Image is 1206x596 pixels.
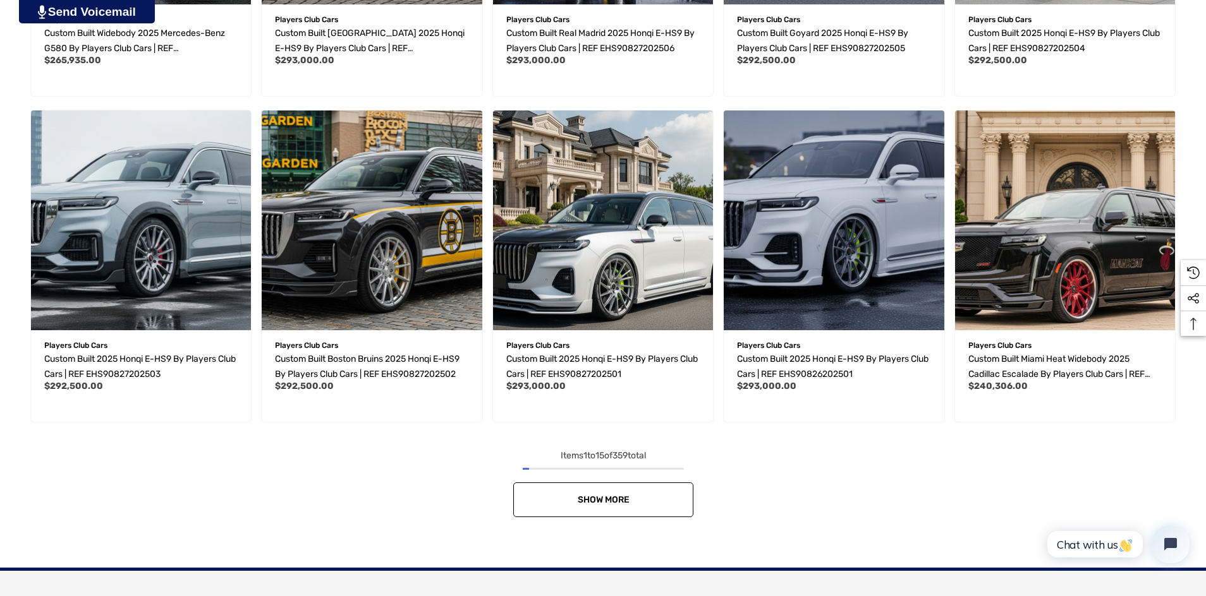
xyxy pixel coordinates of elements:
[583,450,587,461] span: 1
[724,110,944,331] a: Custom Built 2025 Honqi E-HS9 by Players Club Cars | REF EHS90826202501,$293,000.00
[955,110,1176,331] a: Custom Built Miami Heat Widebody 2025 Cadillac Escalade by Players Club Cars | REF G63A0826202501...
[968,381,1028,391] span: $240,306.00
[493,110,714,331] img: Custom Built 2025 Honqi E-HS9 by Players Club Cars | REF EHS90827202501
[1181,318,1206,330] svg: Top
[737,337,931,354] p: Players Club Cars
[493,110,714,331] a: Custom Built 2025 Honqi E-HS9 by Players Club Cars | REF EHS90827202501,$293,000.00
[1187,292,1200,305] svg: Social Media
[506,28,695,54] span: Custom Built Real Madrid 2025 Honqi E-HS9 by Players Club Cars | REF EHS90827202506
[737,354,929,379] span: Custom Built 2025 Honqi E-HS9 by Players Club Cars | REF EHS90826202501
[737,28,908,54] span: Custom Built Goyard 2025 Honqi E-HS9 by Players Club Cars | REF EHS90827202505
[275,352,469,382] a: Custom Built Boston Bruins 2025 Honqi E-HS9 by Players Club Cars | REF EHS90827202502,$292,500.00
[968,337,1162,354] p: Players Club Cars
[737,352,931,382] a: Custom Built 2025 Honqi E-HS9 by Players Club Cars | REF EHS90826202501,$293,000.00
[968,28,1160,54] span: Custom Built 2025 Honqi E-HS9 by Players Club Cars | REF EHS90827202504
[737,26,931,56] a: Custom Built Goyard 2025 Honqi E-HS9 by Players Club Cars | REF EHS90827202505,$292,500.00
[612,450,628,461] span: 359
[262,110,482,331] a: Custom Built Boston Bruins 2025 Honqi E-HS9 by Players Club Cars | REF EHS90827202502,$292,500.00
[506,55,566,66] span: $293,000.00
[275,28,465,69] span: Custom Built [GEOGRAPHIC_DATA] 2025 Honqi E-HS9 by Players Club Cars | REF EHS90827202507
[275,381,334,391] span: $292,500.00
[968,352,1162,382] a: Custom Built Miami Heat Widebody 2025 Cadillac Escalade by Players Club Cars | REF G63A0826202501...
[737,381,796,391] span: $293,000.00
[737,55,796,66] span: $292,500.00
[968,55,1027,66] span: $292,500.00
[38,5,46,19] img: PjwhLS0gR2VuZXJhdG9yOiBHcmF2aXQuaW8gLS0+PHN2ZyB4bWxucz0iaHR0cDovL3d3dy53My5vcmcvMjAwMC9zdmciIHhtb...
[506,11,700,28] p: Players Club Cars
[595,450,604,461] span: 15
[506,354,698,379] span: Custom Built 2025 Honqi E-HS9 by Players Club Cars | REF EHS90827202501
[31,110,252,331] a: Custom Built 2025 Honqi E-HS9 by Players Club Cars | REF EHS90827202503,$292,500.00
[1033,515,1200,574] iframe: Tidio Chat
[968,354,1145,395] span: Custom Built Miami Heat Widebody 2025 Cadillac Escalade by Players Club Cars | REF G63A0826202501
[262,110,482,331] img: Custom Built Boston Bruins 2025 Honqi E-HS9 by Players Club Cars | REF EHS90827202502
[25,448,1181,517] nav: pagination
[506,381,566,391] span: $293,000.00
[275,337,469,354] p: Players Club Cars
[955,110,1176,331] img: Custom Built Miami Heat Widebody 2025 Cadillac Escalade by Players Club Cars | REF G63A0826202501
[25,448,1181,463] div: Items to of total
[275,11,469,28] p: Players Club Cars
[44,55,101,66] span: $265,935.00
[968,11,1162,28] p: Players Club Cars
[506,26,700,56] a: Custom Built Real Madrid 2025 Honqi E-HS9 by Players Club Cars | REF EHS90827202506,$293,000.00
[1187,266,1200,279] svg: Recently Viewed
[44,337,238,354] p: Players Club Cars
[275,26,469,56] a: Custom Built Paris Saint-Germain 2025 Honqi E-HS9 by Players Club Cars | REF EHS90827202507,$293,...
[44,354,236,379] span: Custom Built 2025 Honqi E-HS9 by Players Club Cars | REF EHS90827202503
[577,494,629,505] span: Show More
[44,381,103,391] span: $292,500.00
[44,26,238,56] a: Custom Built Widebody 2025 Mercedes-Benz G580 by Players Club Cars | REF G5800831202501,$265,935.00
[513,482,693,517] a: Show More
[44,28,225,69] span: Custom Built Widebody 2025 Mercedes-Benz G580 by Players Club Cars | REF G5800831202501
[31,110,252,331] img: Custom Built 2025 Honqi E-HS9 by Players Club Cars | REF EHS90827202503
[506,352,700,382] a: Custom Built 2025 Honqi E-HS9 by Players Club Cars | REF EHS90827202501,$293,000.00
[724,110,944,331] img: Custom Built 2025 Honqi E-HS9 by Players Club Cars | REF EHS90827202501
[275,55,334,66] span: $293,000.00
[737,11,931,28] p: Players Club Cars
[968,26,1162,56] a: Custom Built 2025 Honqi E-HS9 by Players Club Cars | REF EHS90827202504,$292,500.00
[275,354,460,379] span: Custom Built Boston Bruins 2025 Honqi E-HS9 by Players Club Cars | REF EHS90827202502
[44,352,238,382] a: Custom Built 2025 Honqi E-HS9 by Players Club Cars | REF EHS90827202503,$292,500.00
[506,337,700,354] p: Players Club Cars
